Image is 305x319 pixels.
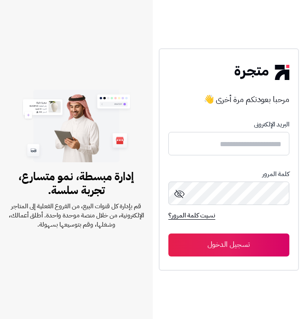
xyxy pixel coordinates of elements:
[168,171,289,178] p: كلمة المرور
[168,94,289,105] h3: مرحبا بعودتكم مرة أخرى 👋
[168,234,289,256] button: تسجيل الدخول
[8,170,144,197] span: إدارة مبسطة، نمو متسارع، تجربة سلسة.
[168,121,289,128] p: البريد الإلكترونى
[168,211,215,222] a: نسيت كلمة المرور؟
[8,202,144,229] span: قم بإدارة كل قنوات البيع، من الفروع الفعلية إلى المتاجر الإلكترونية، من خلال منصة موحدة واحدة. أط...
[235,65,289,80] img: logo-2.png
